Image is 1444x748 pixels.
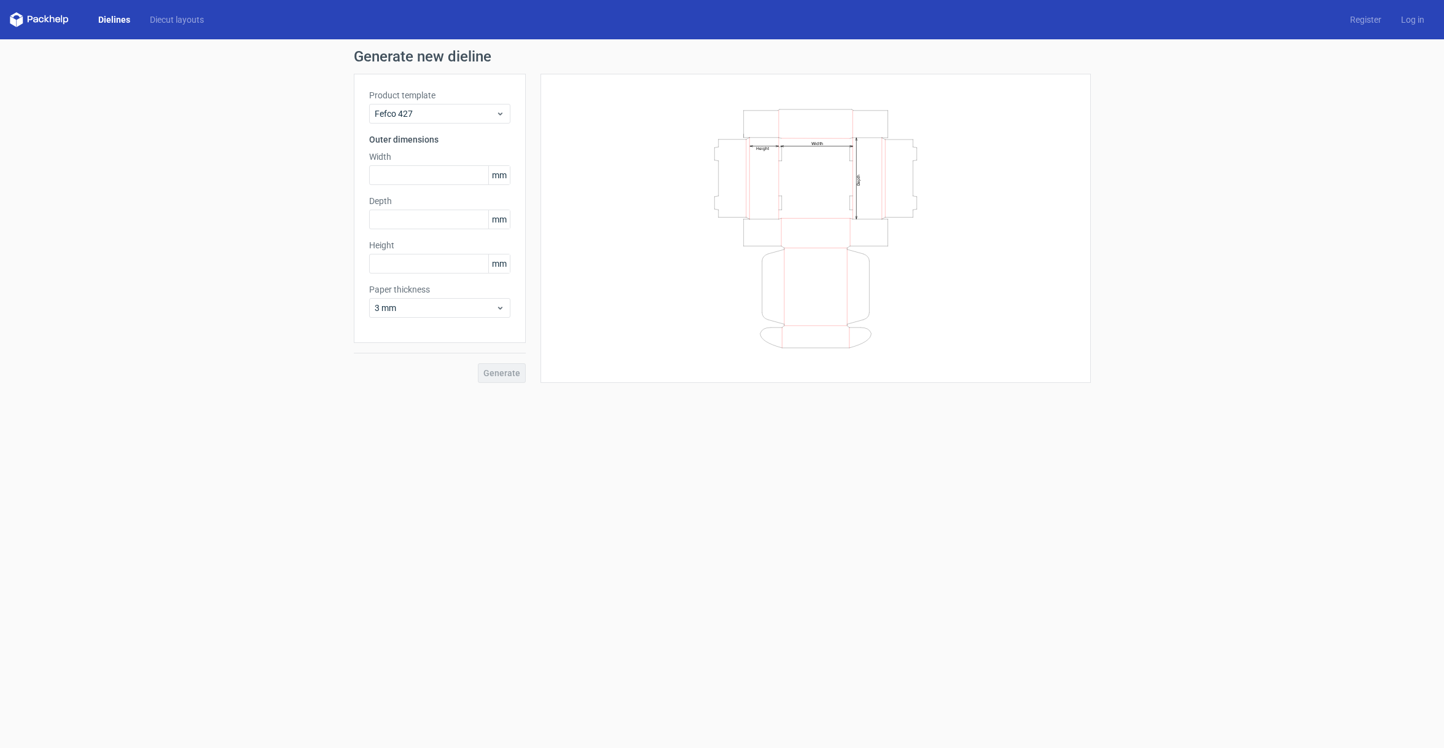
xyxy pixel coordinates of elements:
a: Register [1340,14,1391,26]
text: Depth [856,174,861,185]
span: Fefco 427 [375,108,496,120]
label: Width [369,151,510,163]
label: Paper thickness [369,283,510,296]
span: mm [488,254,510,273]
span: 3 mm [375,302,496,314]
a: Diecut layouts [140,14,214,26]
label: Depth [369,195,510,207]
text: Height [756,146,769,151]
text: Width [811,140,823,146]
span: mm [488,210,510,229]
h3: Outer dimensions [369,133,510,146]
label: Product template [369,89,510,101]
span: mm [488,166,510,184]
h1: Generate new dieline [354,49,1091,64]
a: Log in [1391,14,1434,26]
a: Dielines [88,14,140,26]
label: Height [369,239,510,251]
